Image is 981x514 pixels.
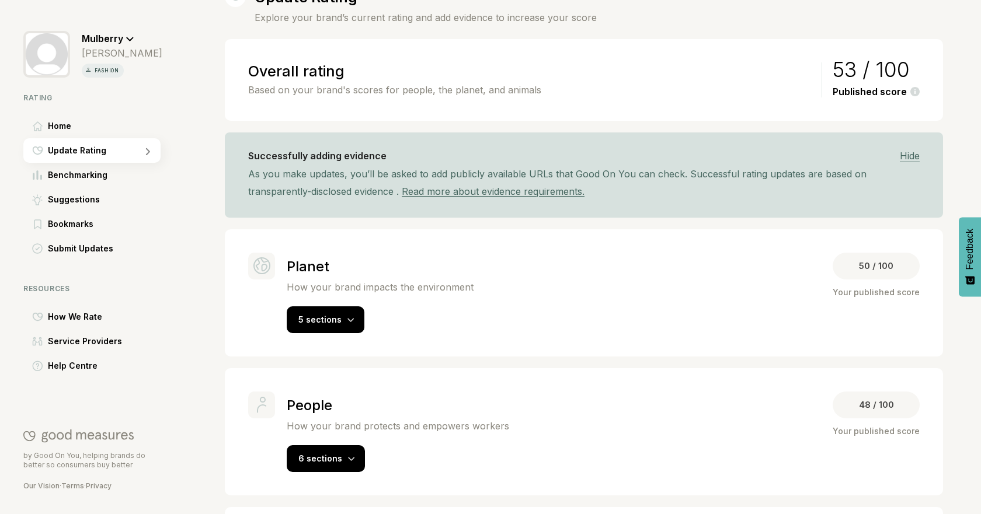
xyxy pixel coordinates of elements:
[34,219,41,229] img: Bookmarks
[32,243,43,254] img: Submit Updates
[33,170,42,180] img: Benchmarking
[298,453,342,463] span: 6 sections
[23,236,162,261] a: Submit UpdatesSubmit Updates
[833,253,920,279] div: 50 / 100
[23,163,162,187] a: BenchmarkingBenchmarking
[32,194,43,205] img: Suggestions
[84,66,92,74] img: vertical icon
[32,361,43,372] img: Help Centre
[23,451,161,470] p: by Good On You, helping brands do better so consumers buy better
[900,150,920,162] span: Hide
[86,481,112,490] a: Privacy
[23,329,162,354] a: Service ProvidersService Providers
[48,168,107,182] span: Benchmarking
[23,212,162,236] a: BookmarksBookmarks
[23,481,60,490] a: Our Vision
[48,193,100,207] span: Suggestions
[32,337,43,346] img: Service Providers
[257,397,267,413] img: People
[833,285,920,299] div: Your published score
[32,146,43,155] img: Update Rating
[248,151,387,162] h3: Successfully adding evidence
[33,121,43,131] img: Home
[23,187,162,212] a: SuggestionsSuggestions
[23,284,162,293] div: Resources
[92,66,121,75] p: fashion
[23,429,134,443] img: Good On You
[287,420,509,432] p: How your brand protects and empowers workers
[32,312,43,321] img: How We Rate
[48,217,93,231] span: Bookmarks
[930,463,969,502] iframe: Website support platform help button
[833,391,920,418] div: 48 / 100
[48,119,71,133] span: Home
[959,217,981,296] button: Feedback - Show survey
[248,83,816,97] p: Based on your brand's scores for people, the planet, and animals
[833,62,920,76] div: 53 / 100
[48,334,122,348] span: Service Providers
[23,114,162,138] a: HomeHome
[82,47,162,59] div: [PERSON_NAME]
[833,424,920,438] div: Your published score
[402,186,585,197] a: Read more about evidence requirements.
[287,281,474,293] p: How your brand impacts the environment
[248,62,816,80] h2: Overall rating
[23,305,162,329] a: How We RateHow We Rate
[965,229,975,270] span: Feedback
[23,93,162,102] div: Rating
[287,258,474,275] h2: Planet
[61,481,84,490] a: Terms
[48,242,113,256] span: Submit Updates
[255,11,597,25] h4: Explore your brand’s current rating and add evidence to increase your score
[298,314,342,324] span: 5 sections
[833,86,920,97] div: Published score
[48,359,98,373] span: Help Centre
[287,397,509,414] h2: People
[48,144,106,158] span: Update Rating
[23,138,162,163] a: Update RatingUpdate Rating
[48,310,102,324] span: How We Rate
[248,165,920,200] div: As you make updates, you’ll be asked to add publicly available URLs that Good On You can check. S...
[253,257,270,274] img: Planet
[23,354,162,378] a: Help CentreHelp Centre
[23,481,161,491] div: · ·
[82,33,123,44] span: Mulberry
